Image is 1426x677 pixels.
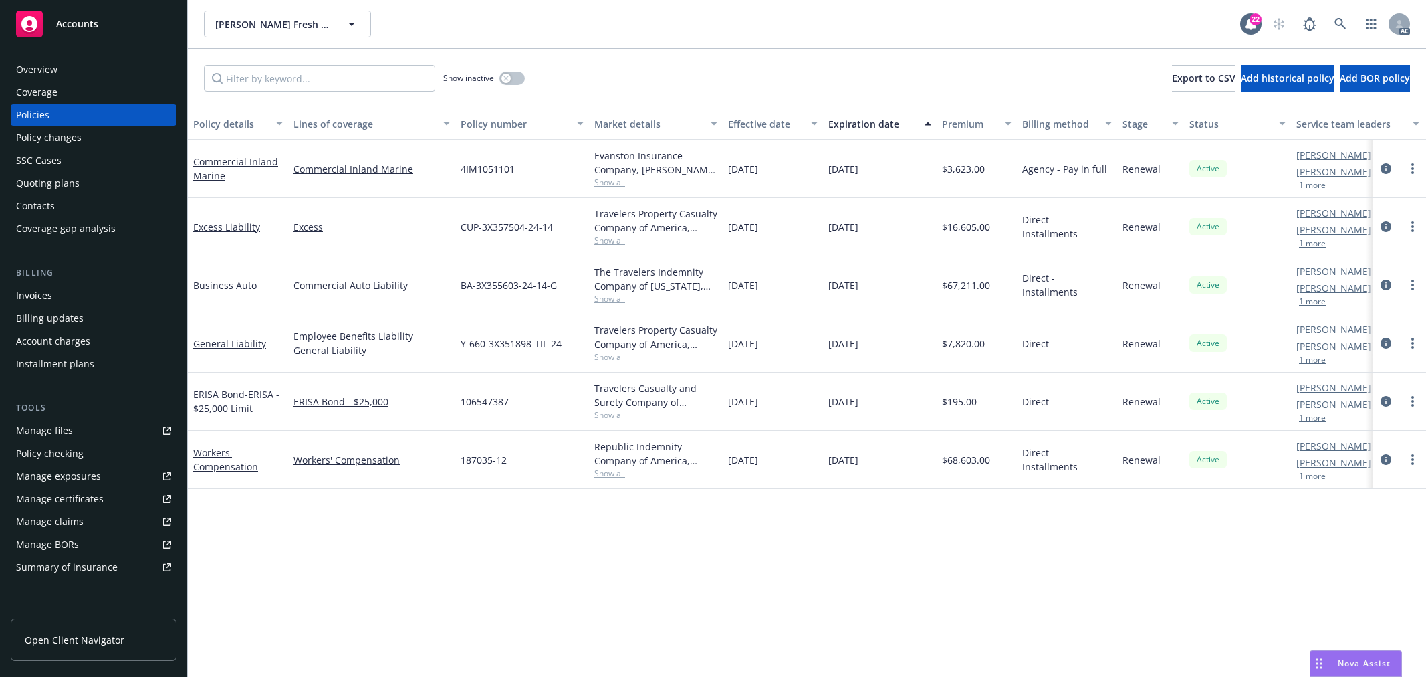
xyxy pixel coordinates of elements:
[828,278,858,292] span: [DATE]
[1291,108,1425,140] button: Service team leaders
[11,466,176,487] a: Manage exposures
[594,117,703,131] div: Market details
[1122,395,1161,409] span: Renewal
[1195,163,1221,175] span: Active
[828,336,858,351] span: [DATE]
[594,440,717,468] div: Republic Indemnity Company of America, [GEOGRAPHIC_DATA] Indemnity
[193,155,278,182] a: Commercial Inland Marine
[1296,223,1371,237] a: [PERSON_NAME]
[823,108,937,140] button: Expiration date
[594,293,717,304] span: Show all
[11,308,176,329] a: Billing updates
[1378,452,1394,468] a: circleInformation
[204,65,435,92] input: Filter by keyword...
[1405,393,1421,409] a: more
[1122,453,1161,467] span: Renewal
[1378,277,1394,293] a: circleInformation
[1299,239,1326,248] button: 1 more
[1122,162,1161,176] span: Renewal
[1022,162,1107,176] span: Agency - Pay in full
[1195,395,1221,407] span: Active
[942,336,985,351] span: $7,820.00
[288,108,455,140] button: Lines of coverage
[461,117,569,131] div: Policy number
[1266,11,1292,37] a: Start snowing
[16,466,101,487] div: Manage exposures
[461,162,515,176] span: 4IM1051101
[1405,277,1421,293] a: more
[1241,65,1334,92] button: Add historical policy
[11,330,176,352] a: Account charges
[1172,65,1235,92] button: Export to CSV
[1310,650,1402,677] button: Nova Assist
[1296,11,1323,37] a: Report a Bug
[293,162,450,176] a: Commercial Inland Marine
[1195,454,1221,466] span: Active
[16,127,82,149] div: Policy changes
[1405,161,1421,177] a: more
[1299,472,1326,480] button: 1 more
[728,220,758,234] span: [DATE]
[828,220,858,234] span: [DATE]
[594,468,717,479] span: Show all
[1296,281,1371,295] a: [PERSON_NAME]
[16,59,57,80] div: Overview
[16,534,79,555] div: Manage BORs
[25,633,124,647] span: Open Client Navigator
[728,336,758,351] span: [DATE]
[1296,322,1371,336] a: [PERSON_NAME]
[11,353,176,375] a: Installment plans
[942,278,990,292] span: $67,211.00
[11,5,176,43] a: Accounts
[1122,336,1161,351] span: Renewal
[1299,181,1326,189] button: 1 more
[1195,279,1221,291] span: Active
[1195,337,1221,349] span: Active
[828,162,858,176] span: [DATE]
[193,337,266,350] a: General Liability
[11,195,176,217] a: Contacts
[1340,72,1410,84] span: Add BOR policy
[1122,220,1161,234] span: Renewal
[1327,11,1354,37] a: Search
[1022,117,1097,131] div: Billing method
[728,453,758,467] span: [DATE]
[594,351,717,363] span: Show all
[1122,117,1164,131] div: Stage
[942,453,990,467] span: $68,603.00
[1117,108,1184,140] button: Stage
[16,308,84,329] div: Billing updates
[1378,335,1394,351] a: circleInformation
[11,420,176,442] a: Manage files
[11,127,176,149] a: Policy changes
[16,104,49,126] div: Policies
[16,218,116,239] div: Coverage gap analysis
[16,557,118,578] div: Summary of insurance
[188,108,288,140] button: Policy details
[16,353,94,375] div: Installment plans
[1022,395,1049,409] span: Direct
[1299,356,1326,364] button: 1 more
[1405,219,1421,235] a: more
[1338,658,1391,669] span: Nova Assist
[1405,335,1421,351] a: more
[594,323,717,351] div: Travelers Property Casualty Company of America, Travelers Insurance
[828,117,917,131] div: Expiration date
[1122,278,1161,292] span: Renewal
[11,488,176,510] a: Manage certificates
[1022,446,1112,474] span: Direct - Installments
[443,72,494,84] span: Show inactive
[942,117,997,131] div: Premium
[1022,336,1049,351] span: Direct
[11,59,176,80] a: Overview
[942,162,985,176] span: $3,623.00
[11,285,176,306] a: Invoices
[937,108,1017,140] button: Premium
[1022,213,1112,241] span: Direct - Installments
[461,278,557,292] span: BA-3X355603-24-14-G
[16,173,80,194] div: Quoting plans
[461,220,553,234] span: CUP-3X357504-24-14
[1340,65,1410,92] button: Add BOR policy
[11,511,176,533] a: Manage claims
